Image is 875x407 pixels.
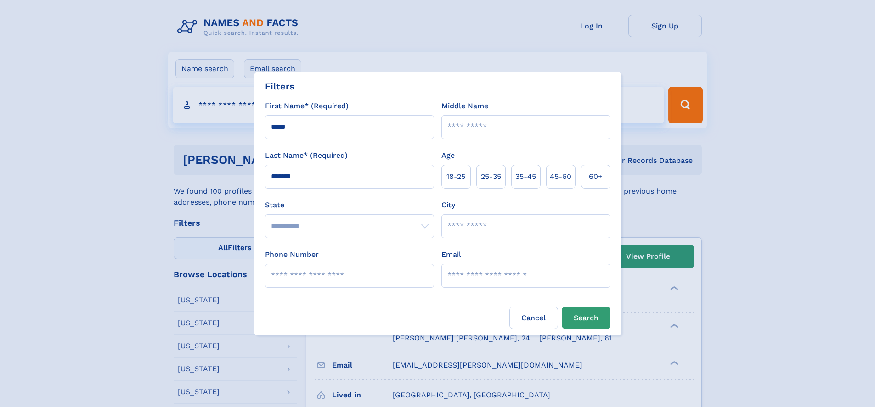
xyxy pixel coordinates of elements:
span: 18‑25 [446,171,465,182]
button: Search [562,307,610,329]
span: 60+ [589,171,603,182]
span: 45‑60 [550,171,571,182]
label: Last Name* (Required) [265,150,348,161]
label: Phone Number [265,249,319,260]
label: City [441,200,455,211]
label: First Name* (Required) [265,100,349,112]
label: State [265,200,434,211]
span: 35‑45 [515,171,536,182]
label: Age [441,150,455,161]
span: 25‑35 [481,171,501,182]
label: Cancel [509,307,558,329]
label: Middle Name [441,100,488,112]
label: Email [441,249,461,260]
div: Filters [265,79,294,93]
